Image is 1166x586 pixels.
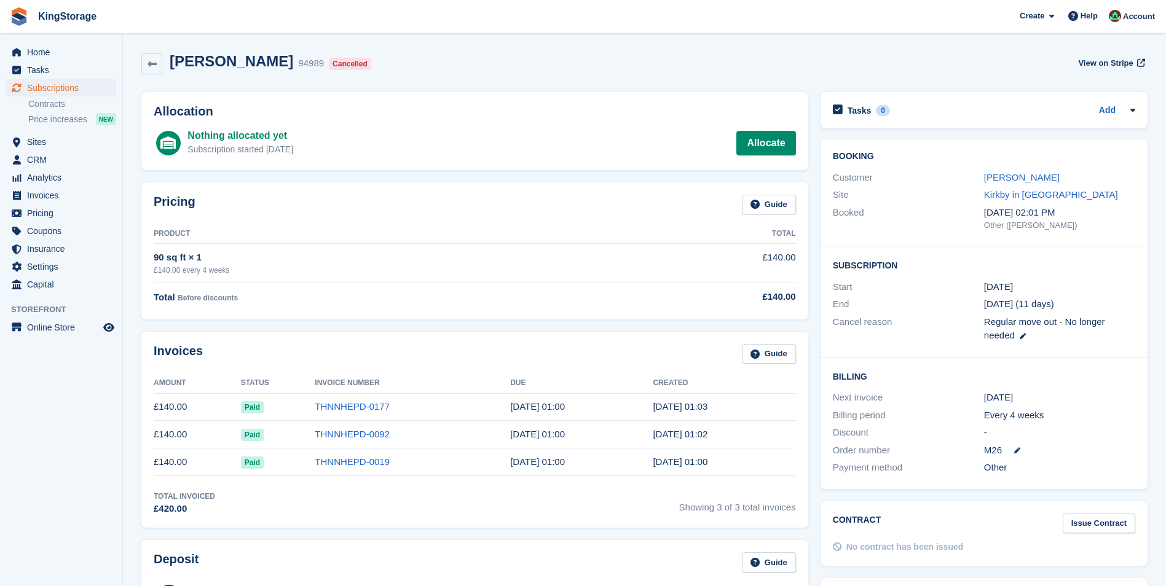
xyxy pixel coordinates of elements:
span: Tasks [27,61,101,79]
span: Coupons [27,222,101,240]
time: 2025-09-06 00:03:27 UTC [653,401,707,412]
div: [DATE] [984,391,1135,405]
span: Pricing [27,205,101,222]
th: Total [614,224,796,244]
span: Analytics [27,169,101,186]
div: 94989 [298,57,324,71]
div: Booked [833,206,984,232]
span: Insurance [27,240,101,257]
span: Account [1123,10,1155,23]
time: 2025-07-12 00:00:32 UTC [653,456,707,467]
img: John King [1109,10,1121,22]
a: Guide [742,195,796,215]
a: menu [6,169,116,186]
a: Preview store [101,320,116,335]
a: menu [6,187,116,204]
a: KingStorage [33,6,101,26]
a: menu [6,151,116,168]
div: Cancel reason [833,315,984,343]
span: Storefront [11,303,122,316]
a: THNNHEPD-0177 [315,401,390,412]
span: Subscriptions [27,79,101,96]
h2: Pricing [154,195,195,215]
h2: Invoices [154,344,203,364]
span: Invoices [27,187,101,204]
div: Payment method [833,461,984,475]
div: Other ([PERSON_NAME]) [984,219,1135,232]
td: £140.00 [614,244,796,283]
th: Invoice Number [315,373,510,393]
span: Regular move out - No longer needed [984,316,1105,341]
a: menu [6,319,116,336]
span: Home [27,44,101,61]
a: Issue Contract [1063,514,1135,534]
div: 0 [876,105,890,116]
a: THNNHEPD-0019 [315,456,390,467]
a: menu [6,240,116,257]
span: Capital [27,276,101,293]
div: 90 sq ft × 1 [154,251,614,265]
a: Allocate [736,131,795,155]
time: 2025-09-07 00:00:00 UTC [510,401,565,412]
div: - [984,426,1135,440]
div: End [833,297,984,311]
a: menu [6,44,116,61]
h2: Billing [833,370,1135,382]
time: 2025-08-10 00:00:00 UTC [510,429,565,439]
div: No contract has been issued [846,541,964,553]
div: Subscription started [DATE] [187,143,293,156]
a: menu [6,79,116,96]
a: Kirkby in [GEOGRAPHIC_DATA] [984,189,1118,200]
h2: [PERSON_NAME] [170,53,293,69]
th: Product [154,224,614,244]
span: CRM [27,151,101,168]
a: Guide [742,552,796,572]
img: stora-icon-8386f47178a22dfd0bd8f6a31ec36ba5ce8667c1dd55bd0f319d3a0aa187defe.svg [10,7,28,26]
div: Site [833,188,984,202]
a: Price increases NEW [28,112,116,126]
td: £140.00 [154,421,241,448]
time: 2025-07-13 00:00:00 UTC [510,456,565,467]
a: Add [1099,104,1116,118]
td: £140.00 [154,448,241,476]
a: THNNHEPD-0092 [315,429,390,439]
div: [DATE] 02:01 PM [984,206,1135,220]
span: Settings [27,258,101,275]
th: Due [510,373,653,393]
a: menu [6,133,116,150]
div: NEW [96,113,116,125]
div: Other [984,461,1135,475]
a: menu [6,258,116,275]
div: Billing period [833,408,984,423]
span: Paid [241,429,264,441]
span: View on Stripe [1078,57,1133,69]
div: Start [833,280,984,294]
div: Every 4 weeks [984,408,1135,423]
div: Customer [833,171,984,185]
td: £140.00 [154,393,241,421]
div: Order number [833,443,984,458]
th: Created [653,373,795,393]
span: Help [1081,10,1098,22]
th: Status [241,373,315,393]
a: Contracts [28,98,116,110]
h2: Deposit [154,552,199,572]
th: Amount [154,373,241,393]
span: Paid [241,456,264,469]
div: Next invoice [833,391,984,405]
span: Sites [27,133,101,150]
div: £140.00 every 4 weeks [154,265,614,276]
span: Showing 3 of 3 total invoices [679,491,796,516]
span: Paid [241,401,264,413]
a: Guide [742,344,796,364]
div: £420.00 [154,502,215,516]
span: Online Store [27,319,101,336]
div: Nothing allocated yet [187,128,293,143]
a: menu [6,61,116,79]
a: menu [6,276,116,293]
div: Cancelled [329,58,371,70]
time: 2025-07-12 00:00:00 UTC [984,280,1013,294]
div: £140.00 [614,290,796,304]
h2: Subscription [833,259,1135,271]
h2: Allocation [154,104,796,119]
